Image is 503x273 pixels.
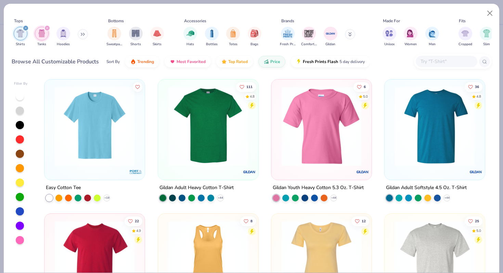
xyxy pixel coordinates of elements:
button: Trending [125,56,159,67]
button: filter button [248,27,261,47]
div: 4.8 [249,94,254,99]
div: Gildan Adult Softstyle 4.5 Oz. T-Shirt [386,184,467,192]
button: Like [125,216,142,226]
div: Tops [14,18,23,24]
button: Like [133,82,142,91]
button: Close [483,7,496,20]
span: + 44 [444,196,450,200]
span: + 44 [331,196,336,200]
div: filter for Tanks [35,27,49,47]
img: Men Image [428,29,436,37]
span: Shorts [130,42,141,47]
button: Like [465,216,482,226]
span: 36 [475,85,479,88]
img: c7959168-479a-4259-8c5e-120e54807d6b [251,86,338,166]
span: Tanks [37,42,46,47]
span: 5 day delivery [339,58,365,66]
button: filter button [150,27,164,47]
div: Sort By [106,59,120,65]
div: filter for Sweatpants [106,27,122,47]
span: 8 [250,220,252,223]
span: Hats [186,42,194,47]
div: Filter By [14,81,28,86]
div: Fits [459,18,466,24]
div: filter for Bottles [205,27,219,47]
button: filter button [226,27,240,47]
button: filter button [56,27,70,47]
img: TopRated.gif [221,59,227,64]
div: Easy Cotton Tee [46,184,81,192]
button: filter button [425,27,439,47]
button: filter button [35,27,49,47]
img: Skirts Image [153,29,161,37]
span: 111 [246,85,252,88]
div: filter for Slim [480,27,493,47]
div: Made For [383,18,400,24]
div: filter for Gildan [324,27,337,47]
span: 12 [362,220,366,223]
div: Gildan Adult Heavy Cotton T-Shirt [159,184,234,192]
button: Top Rated [216,56,253,67]
span: + 44 [218,196,223,200]
button: Fresh Prints Flash5 day delivery [291,56,370,67]
button: filter button [301,27,317,47]
div: filter for Unisex [383,27,396,47]
div: Accessories [184,18,206,24]
span: + 19 [104,196,109,200]
div: filter for Fresh Prints [280,27,296,47]
div: filter for Men [425,27,439,47]
span: Shirts [16,42,25,47]
span: Cropped [459,42,472,47]
div: filter for Bags [248,27,261,47]
img: Hats Image [186,29,194,37]
button: filter button [129,27,143,47]
span: 25 [475,220,479,223]
button: Like [236,82,256,91]
button: filter button [106,27,122,47]
img: Slim Image [483,29,490,37]
div: Brands [281,18,294,24]
img: Tanks Image [38,29,46,37]
img: Port & Company logo [129,165,143,179]
div: Bottoms [108,18,124,24]
div: filter for Totes [226,27,240,47]
img: Cropped Image [461,29,469,37]
img: Women Image [407,29,415,37]
img: Gildan logo [243,165,256,179]
img: b70dd43c-c480-4cfa-af3a-73f367dd7b39 [51,86,138,166]
span: Bottles [206,42,218,47]
div: filter for Cropped [459,27,472,47]
span: 6 [364,85,366,88]
div: 5.0 [476,228,481,234]
span: Gildan [325,42,335,47]
span: Unisex [384,42,395,47]
div: 4.8 [476,94,481,99]
span: Price [270,59,280,64]
span: Most Favorited [177,59,206,64]
span: 22 [135,220,139,223]
button: Like [465,82,482,91]
div: filter for Women [404,27,417,47]
img: flash.gif [296,59,301,64]
img: Bags Image [250,29,258,37]
button: filter button [383,27,396,47]
button: filter button [480,27,493,47]
span: Fresh Prints Flash [303,59,338,64]
span: Totes [229,42,237,47]
span: Bags [250,42,258,47]
span: Men [429,42,436,47]
div: filter for Skirts [150,27,164,47]
button: filter button [183,27,197,47]
div: Gildan Youth Heavy Cotton 5.3 Oz. T-Shirt [273,184,364,192]
div: 4.9 [136,228,141,234]
button: filter button [404,27,417,47]
img: Totes Image [229,29,237,37]
button: Like [351,216,369,226]
img: Gildan Image [325,28,336,39]
img: Unisex Image [385,29,393,37]
button: Price [258,56,285,67]
img: most_fav.gif [170,59,175,64]
img: Bottles Image [208,29,216,37]
div: filter for Shirts [14,27,27,47]
button: filter button [459,27,472,47]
